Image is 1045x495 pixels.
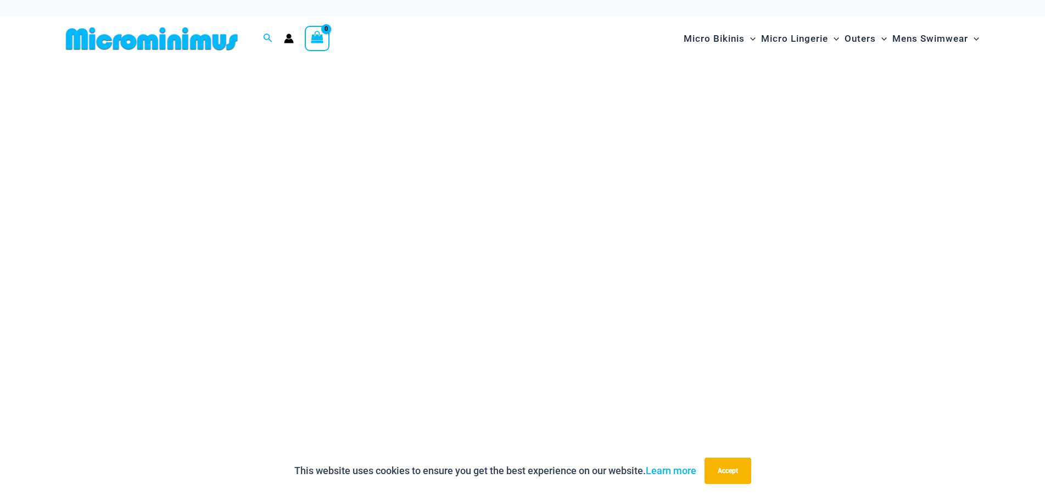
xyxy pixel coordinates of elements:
span: Mens Swimwear [892,25,968,53]
a: OutersMenu ToggleMenu Toggle [842,22,890,55]
span: Menu Toggle [876,25,887,53]
a: Mens SwimwearMenu ToggleMenu Toggle [890,22,982,55]
a: Search icon link [263,32,273,46]
span: Menu Toggle [745,25,756,53]
span: Outers [845,25,876,53]
span: Micro Lingerie [761,25,828,53]
span: Micro Bikinis [684,25,745,53]
button: Accept [705,458,751,484]
span: Menu Toggle [968,25,979,53]
p: This website uses cookies to ensure you get the best experience on our website. [294,463,696,479]
a: Micro LingerieMenu ToggleMenu Toggle [758,22,842,55]
span: Menu Toggle [828,25,839,53]
img: MM SHOP LOGO FLAT [62,26,242,51]
nav: Site Navigation [679,20,984,57]
a: View Shopping Cart, empty [305,26,330,51]
a: Learn more [646,465,696,476]
a: Account icon link [284,34,294,43]
a: Micro BikinisMenu ToggleMenu Toggle [681,22,758,55]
